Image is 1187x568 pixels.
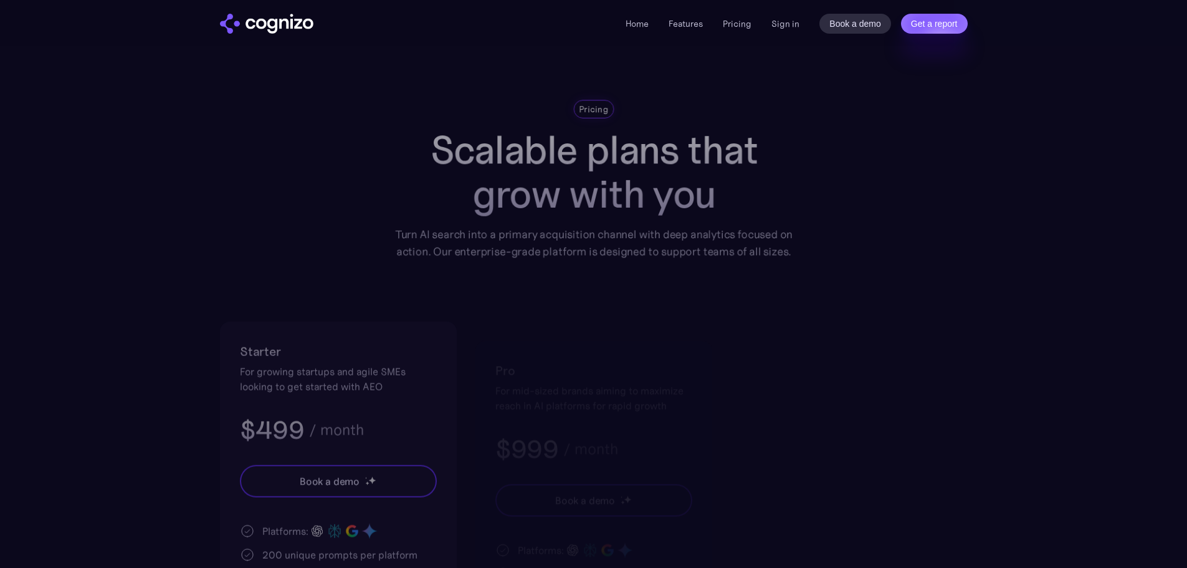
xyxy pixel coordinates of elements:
img: star [368,476,376,484]
a: Book a demo [819,14,891,34]
h2: Starter [240,342,437,362]
a: Book a demostarstarstar [495,484,692,516]
a: Book a demostarstarstar [240,465,437,498]
div: Turn AI search into a primary acquisition channel with deep analytics focused on action. Our ente... [386,226,801,260]
div: Platforms: [262,524,308,539]
a: home [220,14,313,34]
h3: $999 [495,433,558,465]
div: / month [563,441,617,456]
a: Get a report [901,14,968,34]
div: 200 unique prompts per platform [262,547,417,562]
img: star [623,495,631,503]
img: star [620,500,624,504]
h2: Pro [495,360,692,380]
img: cognizo logo [220,14,313,34]
img: star [620,496,622,498]
h3: $499 [240,414,304,446]
img: star [365,477,366,479]
div: Book a demo [555,493,614,508]
div: Book a demo [299,474,359,489]
img: star [365,481,369,486]
h1: Scalable plans that grow with you [386,128,801,216]
div: For mid-sized brands aiming to maximize reach in AI platforms for rapid growth [495,383,692,413]
a: Pricing [723,18,751,29]
div: Pricing [579,103,608,115]
a: Features [669,18,703,29]
div: / month [308,423,363,438]
div: For growing startups and agile SMEs looking to get started with AEO [240,364,437,394]
div: Platforms: [518,542,564,557]
a: Sign in [771,16,799,31]
a: Home [626,18,649,29]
